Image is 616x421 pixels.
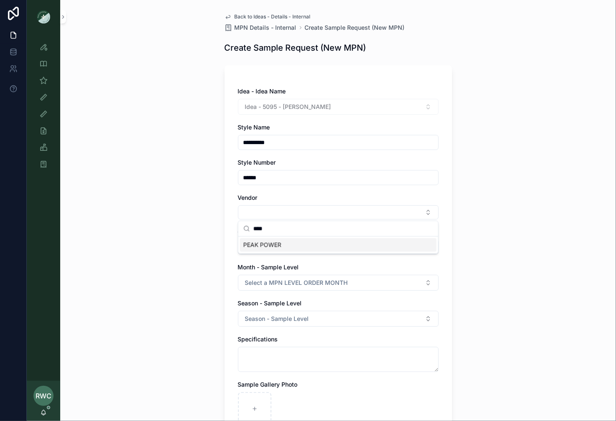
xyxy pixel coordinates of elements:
[238,159,276,166] span: Style Number
[238,205,439,220] button: Select Button
[36,391,51,401] span: RWC
[245,279,348,287] span: Select a MPN LEVEL ORDER MONTH
[245,315,309,323] span: Season - Sample Level
[238,300,302,307] span: Season - Sample Level
[27,34,60,183] div: scrollable content
[225,23,296,32] a: MPN Details - Internal
[225,42,366,54] h1: Create Sample Request (New MPN)
[305,23,405,32] a: Create Sample Request (New MPN)
[37,10,50,23] img: App logo
[238,88,286,95] span: Idea - Idea Name
[235,23,296,32] span: MPN Details - Internal
[238,336,278,343] span: Specifications
[238,275,439,291] button: Select Button
[238,381,298,388] span: Sample Gallery Photo
[238,311,439,327] button: Select Button
[235,13,311,20] span: Back to Ideas - Details - Internal
[238,263,299,271] span: Month - Sample Level
[238,194,258,201] span: Vendor
[238,124,270,131] span: Style Name
[225,13,311,20] a: Back to Ideas - Details - Internal
[238,237,438,253] div: Suggestions
[243,241,281,249] span: PEAK POWER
